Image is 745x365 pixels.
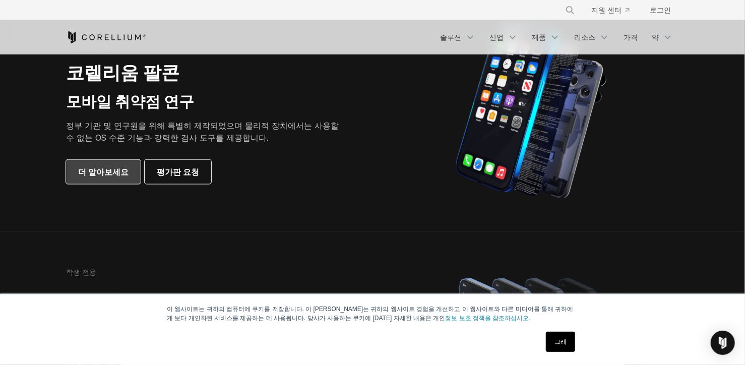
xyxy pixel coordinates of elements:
div: 인터콤 메신저 열기 [711,331,735,355]
span: 더 알아보세요 [78,166,129,178]
a: 정보 보호 정책을 참조하십시오. [445,315,530,322]
a: 그래 [546,332,575,352]
a: 평가판 요청 [145,160,211,184]
a: 더 알아보세요 [66,160,141,184]
button: 검색 [561,1,579,19]
font: 제품 [532,32,546,42]
img: iPhone 모델은 물리적 장치를 구축하는 데 사용되는 메커니즘으로 분리되었습니다. [455,23,607,200]
span: 평가판 요청 [157,166,199,178]
font: 산업 [489,32,504,42]
p: 이 웹사이트는 귀하의 컴퓨터에 쿠키를 저장합니다. 이 [PERSON_NAME]는 귀하의 웹사이트 경험을 개선하고 이 웹사이트와 다른 미디어를 통해 귀하에게 보다 개인화된 서비... [167,305,578,323]
h3: 모바일 취약점 연구 [66,92,348,111]
p: 정부 기관 및 연구원을 위해 특별히 제작되었으며 물리적 장치에서는 사용할 수 없는 OS 수준 기능과 강력한 검사 도구를 제공합니다. [66,119,348,144]
h2: 코렐리움 팔콘 [66,62,348,84]
a: 로그인 [642,1,679,19]
font: 솔루션 [440,32,461,42]
font: 약 [652,32,659,42]
div: 탐색 메뉴 [553,1,679,19]
a: 가격 [617,28,644,46]
a: 코렐리움 홈 [66,31,146,43]
div: 탐색 메뉴 [434,28,679,46]
font: 리소스 [574,32,595,42]
font: 지원 센터 [591,5,622,15]
h2: 코렐리움 솔로 [66,291,348,314]
h6: 학생 전용 [66,268,96,277]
